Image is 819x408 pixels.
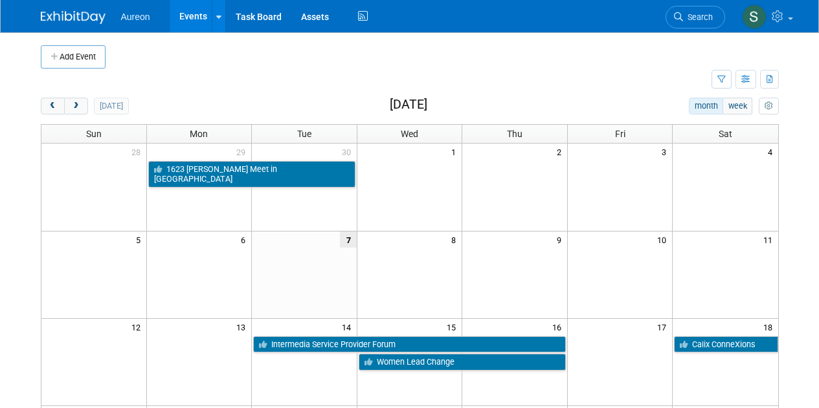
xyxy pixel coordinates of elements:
span: Thu [507,129,522,139]
span: 1 [450,144,462,160]
span: 30 [341,144,357,160]
button: [DATE] [94,98,128,114]
span: 18 [762,319,778,335]
span: 5 [135,231,146,248]
span: Fri [615,129,625,139]
span: Sun [86,129,102,139]
span: 28 [130,144,146,160]
img: ExhibitDay [41,11,106,24]
span: 29 [235,144,251,160]
a: Search [666,6,725,28]
span: Aureon [121,12,150,22]
button: week [723,98,752,114]
span: Mon [190,129,208,139]
span: 7 [340,231,357,248]
button: month [689,98,723,114]
a: Calix ConneXions [674,336,778,353]
span: Tue [297,129,311,139]
span: 12 [130,319,146,335]
span: Sat [719,129,732,139]
a: Women Lead Change [359,354,566,370]
span: 2 [555,144,567,160]
span: 16 [551,319,567,335]
span: 15 [445,319,462,335]
a: Intermedia Service Provider Forum [253,336,566,353]
a: 1623 [PERSON_NAME] Meet in [GEOGRAPHIC_DATA] [148,161,355,188]
button: myCustomButton [759,98,778,114]
button: next [64,98,88,114]
span: 4 [767,144,778,160]
span: 14 [341,319,357,335]
span: 9 [555,231,567,248]
span: 11 [762,231,778,248]
img: Sophia Millang [742,5,767,29]
span: Wed [401,129,418,139]
span: 13 [235,319,251,335]
span: 8 [450,231,462,248]
span: 3 [660,144,672,160]
button: Add Event [41,45,106,69]
span: 17 [656,319,672,335]
h2: [DATE] [390,98,427,112]
span: 10 [656,231,672,248]
span: Search [683,12,713,22]
button: prev [41,98,65,114]
span: 6 [240,231,251,248]
i: Personalize Calendar [765,102,773,111]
